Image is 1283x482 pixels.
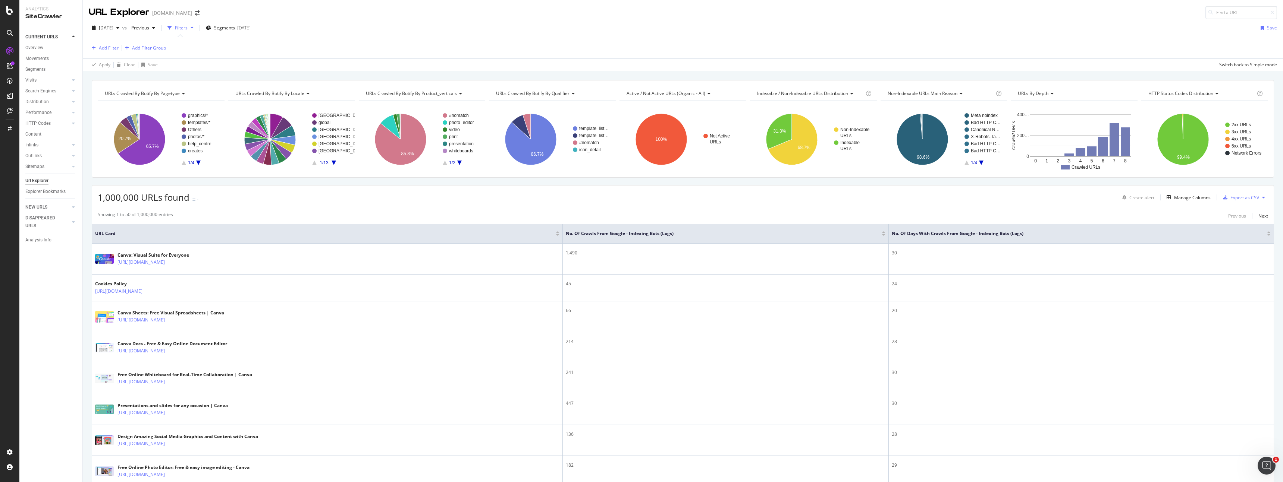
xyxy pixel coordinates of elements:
[1068,158,1071,164] text: 3
[95,280,175,287] div: Cookies Policy
[798,145,810,150] text: 68.7%
[25,236,77,244] a: Analysis Info
[25,98,49,106] div: Distribution
[146,144,159,149] text: 65.7%
[25,44,43,52] div: Overview
[566,369,885,376] div: 241
[579,140,599,145] text: #nomatch
[25,87,70,95] a: Search Engines
[566,230,870,237] span: No. of Crawls from Google - Indexing Bots (Logs)
[235,90,304,96] span: URLs Crawled By Botify By locale
[25,66,46,73] div: Segments
[117,378,165,386] a: [URL][DOMAIN_NAME]
[197,196,198,203] div: -
[152,9,192,17] div: [DOMAIN_NAME]
[449,120,474,125] text: photo_editor
[128,22,158,34] button: Previous
[1046,158,1048,164] text: 1
[1164,193,1211,202] button: Manage Columns
[192,199,195,201] img: Equal
[881,107,1007,172] svg: A chart.
[1124,158,1127,164] text: 8
[1232,150,1261,156] text: Network Errors
[25,109,70,117] a: Performance
[619,107,746,172] div: A chart.
[971,127,1000,132] text: Canonical N…
[188,141,211,146] text: help_centre
[95,343,114,352] img: main image
[892,431,1271,438] div: 28
[449,160,455,165] text: 1/2
[25,141,38,149] div: Inlinks
[531,152,544,157] text: 86.7%
[228,107,355,172] svg: A chart.
[25,177,77,185] a: Url Explorer
[773,129,786,134] text: 31.3%
[892,338,1271,345] div: 28
[25,44,77,52] a: Overview
[1018,90,1048,96] span: URLs by Depth
[25,120,51,127] div: HTTP Codes
[496,90,570,96] span: URLs Crawled By Botify By qualifier
[99,45,119,51] div: Add Filter
[95,230,554,237] span: URL Card
[119,136,131,141] text: 20.7%
[114,59,135,71] button: Clear
[566,250,885,256] div: 1,490
[579,126,609,131] text: template_list…
[1016,88,1131,99] h4: URLs by Depth
[971,141,1001,146] text: Bad HTTP C…
[1258,457,1276,475] iframe: Intercom live chat
[25,87,56,95] div: Search Engines
[95,374,114,383] img: main image
[188,127,204,132] text: Others_
[1220,191,1259,203] button: Export as CSV
[95,466,114,476] img: main image
[1230,194,1259,201] div: Export as CSV
[1174,194,1211,201] div: Manage Columns
[25,203,47,211] div: NEW URLS
[1232,143,1251,149] text: 5xx URLs
[449,148,473,153] text: whiteboards
[25,76,37,84] div: Visits
[917,155,929,160] text: 98.6%
[319,134,365,139] text: [GEOGRAPHIC_DATA]
[840,140,860,145] text: Indexable
[1216,59,1277,71] button: Switch back to Simple mode
[122,25,128,31] span: vs
[25,152,42,160] div: Outlinks
[319,127,365,132] text: [GEOGRAPHIC_DATA]
[1273,457,1279,463] span: 1
[489,107,616,172] svg: A chart.
[25,130,77,138] a: Content
[117,252,197,259] div: Canva: Visual Suite for Everyone
[117,259,165,266] a: [URL][DOMAIN_NAME]
[1141,107,1268,172] svg: A chart.
[971,120,1001,125] text: Bad HTTP C…
[95,288,142,295] a: [URL][DOMAIN_NAME]
[98,107,225,172] svg: A chart.
[1011,107,1138,172] svg: A chart.
[710,139,721,145] text: URLs
[566,431,885,438] div: 136
[888,90,957,96] span: Non-Indexable URLs Main Reason
[656,137,667,142] text: 100%
[25,76,70,84] a: Visits
[1119,191,1154,203] button: Create alert
[892,369,1271,376] div: 30
[320,160,329,165] text: 1/13
[359,107,486,172] svg: A chart.
[164,22,197,34] button: Filters
[892,307,1271,314] div: 20
[1177,155,1190,160] text: 99.4%
[95,435,114,445] img: main image
[105,90,180,96] span: URLs Crawled By Botify By pagetype
[138,59,158,71] button: Save
[25,236,51,244] div: Analysis Info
